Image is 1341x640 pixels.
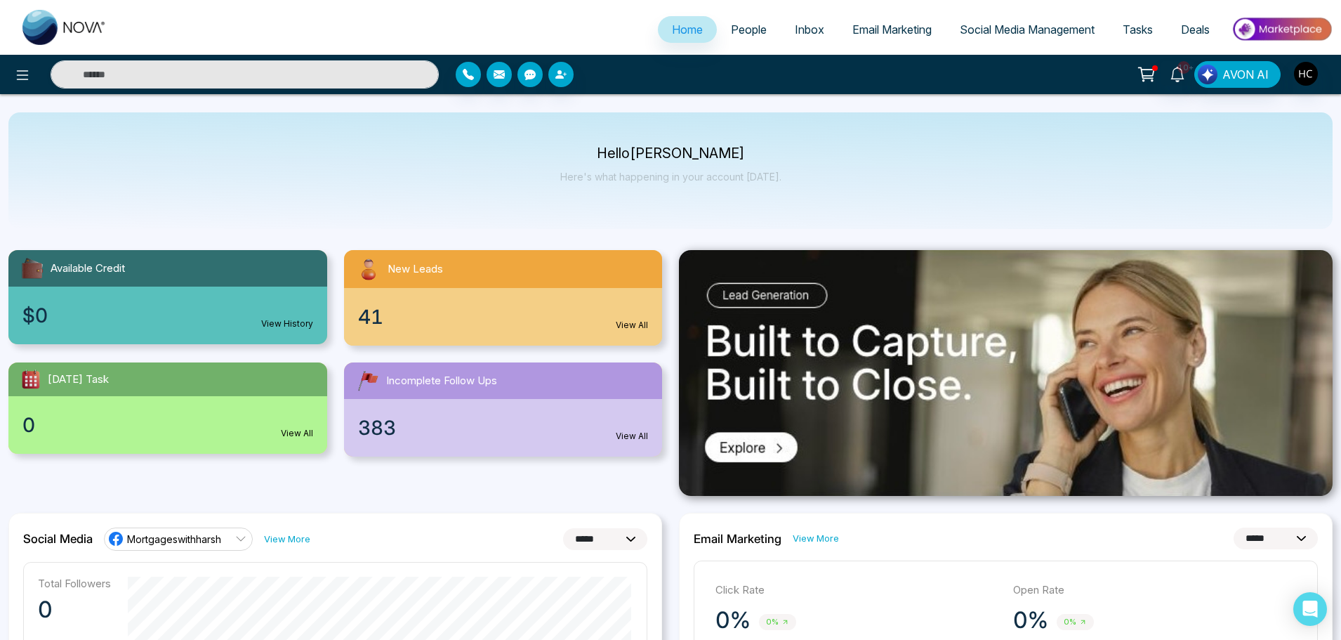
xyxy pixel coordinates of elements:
span: 0% [759,614,796,630]
p: 0 [38,596,111,624]
span: Deals [1181,22,1210,37]
span: 10+ [1177,61,1190,74]
a: View History [261,318,313,330]
img: followUps.svg [355,368,381,393]
span: 0 [22,410,35,440]
span: Inbox [795,22,824,37]
h2: Email Marketing [694,532,781,546]
a: View More [793,532,839,545]
button: AVON AI [1194,61,1281,88]
a: View More [264,533,310,546]
span: Email Marketing [852,22,932,37]
a: People [717,16,781,43]
a: View All [616,319,648,332]
img: . [679,250,1333,496]
span: New Leads [388,261,443,277]
p: 0% [715,606,751,634]
img: todayTask.svg [20,368,42,391]
span: Available Credit [51,261,125,277]
a: View All [616,430,648,443]
span: AVON AI [1222,66,1269,83]
p: Total Followers [38,577,111,590]
div: Open Intercom Messenger [1293,592,1327,626]
span: Incomplete Follow Ups [386,373,497,389]
p: Open Rate [1013,582,1297,599]
a: Deals [1167,16,1224,43]
span: 383 [358,413,396,443]
span: 0% [1057,614,1094,630]
img: Lead Flow [1198,65,1217,84]
img: Nova CRM Logo [22,10,107,45]
p: 0% [1013,606,1048,634]
p: Here's what happening in your account [DATE]. [560,171,781,183]
a: View All [281,427,313,440]
img: newLeads.svg [355,256,382,282]
a: Home [658,16,717,43]
span: Tasks [1123,22,1153,37]
a: Email Marketing [838,16,946,43]
span: People [731,22,767,37]
img: Market-place.gif [1231,13,1333,45]
a: New Leads41View All [336,250,671,346]
span: 41 [358,302,383,332]
span: [DATE] Task [48,372,109,388]
a: Tasks [1109,16,1167,43]
a: Incomplete Follow Ups383View All [336,363,671,457]
h2: Social Media [23,532,93,546]
span: $0 [22,301,48,330]
img: availableCredit.svg [20,256,45,281]
span: Social Media Management [960,22,1095,37]
img: User Avatar [1294,62,1318,86]
p: Hello [PERSON_NAME] [560,148,781,159]
a: Social Media Management [946,16,1109,43]
a: 10+ [1161,61,1194,86]
span: Mortgageswithharsh [127,533,221,546]
span: Home [672,22,703,37]
a: Inbox [781,16,838,43]
p: Click Rate [715,582,999,599]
